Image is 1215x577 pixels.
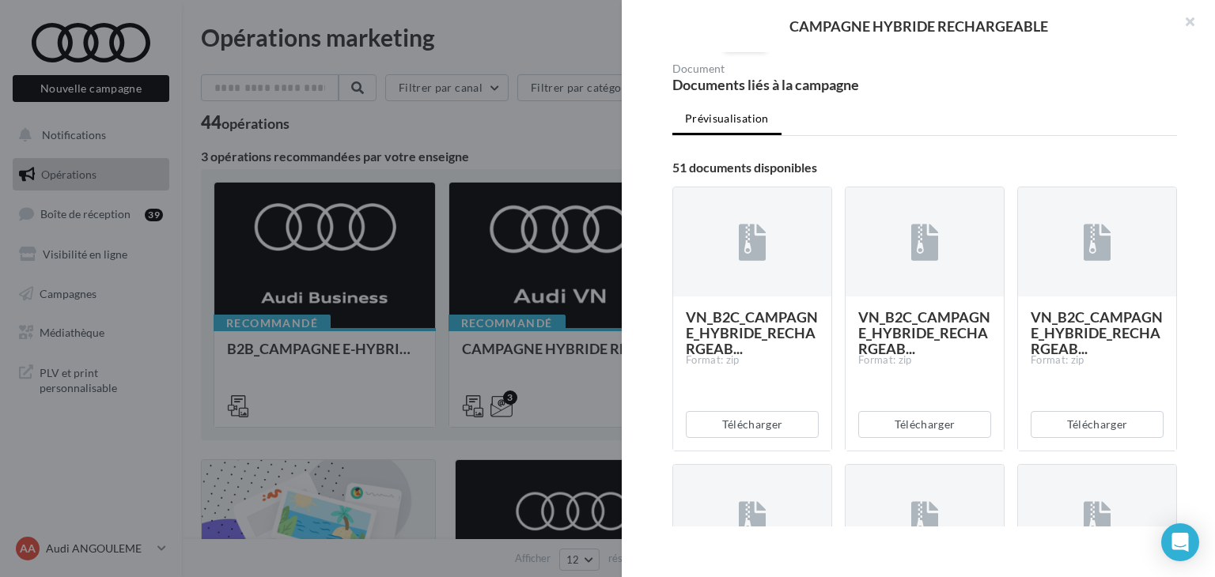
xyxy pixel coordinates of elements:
span: VN_B2C_CAMPAGNE_HYBRIDE_RECHARGEAB... [1031,308,1163,357]
div: Open Intercom Messenger [1161,523,1199,561]
div: Format: zip [858,353,991,368]
span: VN_B2C_CAMPAGNE_HYBRIDE_RECHARGEAB... [686,308,818,357]
button: Télécharger [858,411,991,438]
button: Télécharger [686,411,819,438]
div: Format: zip [1031,353,1164,368]
div: CAMPAGNE HYBRIDE RECHARGEABLE [647,19,1190,33]
span: VN_B2C_CAMPAGNE_HYBRIDE_RECHARGEAB... [858,308,990,357]
div: Documents liés à la campagne [672,77,918,92]
div: Format: zip [686,353,819,368]
div: Document [672,63,918,74]
div: 51 documents disponibles [672,161,1177,174]
button: Télécharger [1031,411,1164,438]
